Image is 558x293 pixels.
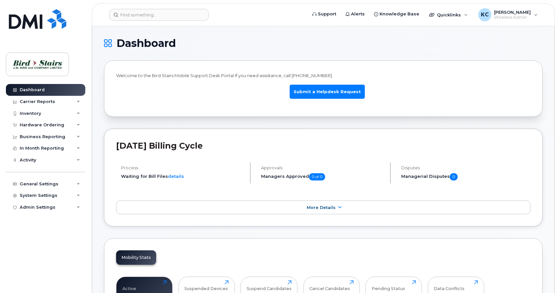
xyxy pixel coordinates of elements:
[116,38,176,48] span: Dashboard
[122,280,136,291] div: Active
[290,85,365,99] a: Submit a Helpdesk Request
[309,280,350,291] div: Cancel Candidates
[247,280,292,291] div: Suspend Candidates
[401,165,530,170] h4: Disputes
[307,205,336,210] span: More Details
[121,165,244,170] h4: Process
[401,173,530,180] h5: Managerial Disputes
[184,280,228,291] div: Suspended Devices
[121,173,244,179] li: Waiting for Bill Files
[261,165,384,170] h4: Approvals
[261,173,384,180] h5: Managers Approved
[309,173,325,180] span: 0 of 0
[450,173,458,180] span: 0
[168,174,184,179] a: details
[372,280,405,291] div: Pending Status
[116,141,530,151] h2: [DATE] Billing Cycle
[116,73,530,79] p: Welcome to the Bird Stairs Mobile Support Desk Portal If you need assistance, call [PHONE_NUMBER].
[434,280,465,291] div: Data Conflicts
